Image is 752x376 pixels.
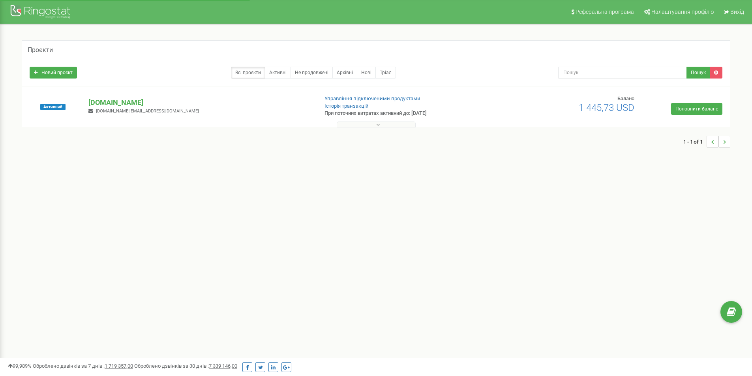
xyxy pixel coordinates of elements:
span: Оброблено дзвінків за 7 днів : [33,363,133,369]
a: Новий проєкт [30,67,77,79]
span: Оброблено дзвінків за 30 днів : [134,363,237,369]
span: Реферальна програма [576,9,634,15]
span: [DOMAIN_NAME][EMAIL_ADDRESS][DOMAIN_NAME] [96,108,199,114]
a: Активні [265,67,291,79]
input: Пошук [558,67,687,79]
span: 1 445,73 USD [579,102,634,113]
span: Вихід [730,9,744,15]
span: 1 - 1 of 1 [683,136,707,148]
a: Всі проєкти [231,67,265,79]
p: При поточних витратах активний до: [DATE] [324,110,489,117]
button: Пошук [686,67,710,79]
span: Баланс [617,95,634,101]
span: Налаштування профілю [651,9,714,15]
u: 7 339 146,00 [209,363,237,369]
a: Тріал [375,67,396,79]
a: Не продовжені [291,67,333,79]
a: Архівні [332,67,357,79]
u: 1 719 357,00 [105,363,133,369]
a: Історія транзакцій [324,103,369,109]
nav: ... [683,128,730,155]
h5: Проєкти [28,47,53,54]
a: Управління підключеними продуктами [324,95,420,101]
p: [DOMAIN_NAME] [88,97,311,108]
a: Нові [357,67,376,79]
a: Поповнити баланс [671,103,722,115]
span: Активний [40,104,66,110]
span: 99,989% [8,363,32,369]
